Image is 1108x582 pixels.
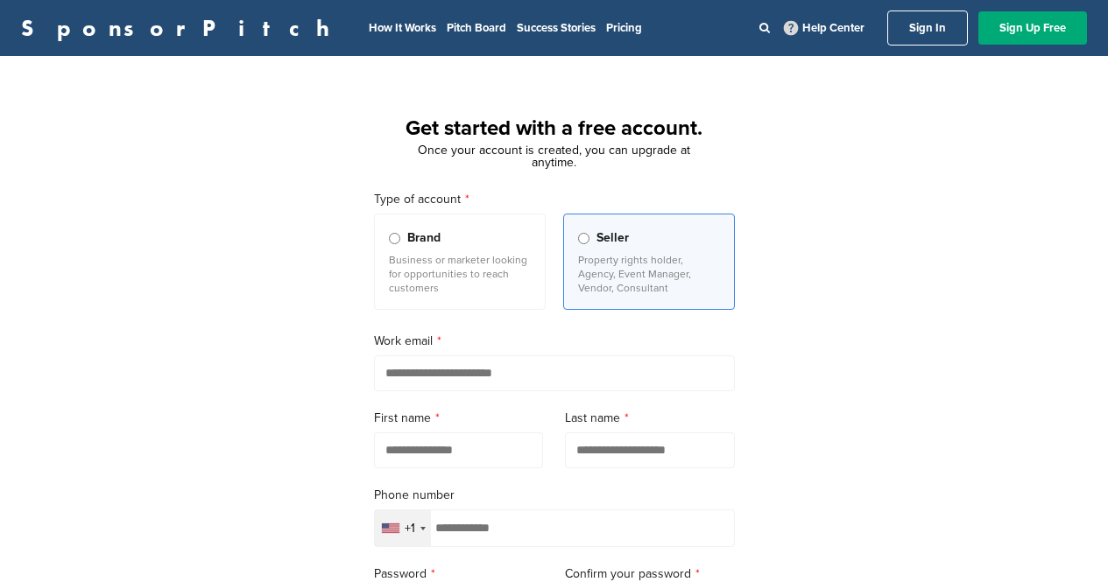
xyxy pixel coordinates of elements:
[353,113,756,144] h1: Get started with a free account.
[21,17,341,39] a: SponsorPitch
[606,21,642,35] a: Pricing
[596,228,629,248] span: Seller
[374,486,735,505] label: Phone number
[780,18,868,39] a: Help Center
[517,21,596,35] a: Success Stories
[374,190,735,209] label: Type of account
[978,11,1087,45] a: Sign Up Free
[578,253,720,295] p: Property rights holder, Agency, Event Manager, Vendor, Consultant
[447,21,506,35] a: Pitch Board
[389,233,400,244] input: Brand Business or marketer looking for opportunities to reach customers
[374,332,735,351] label: Work email
[565,409,735,428] label: Last name
[369,21,436,35] a: How It Works
[375,510,431,546] div: Selected country
[407,228,441,248] span: Brand
[405,522,415,535] div: +1
[887,11,968,46] a: Sign In
[374,409,544,428] label: First name
[578,233,589,244] input: Seller Property rights holder, Agency, Event Manager, Vendor, Consultant
[418,143,690,170] span: Once your account is created, you can upgrade at anytime.
[389,253,531,295] p: Business or marketer looking for opportunities to reach customers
